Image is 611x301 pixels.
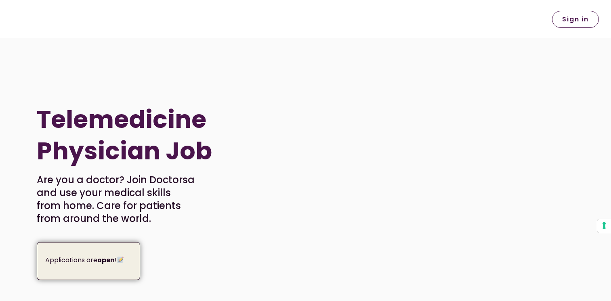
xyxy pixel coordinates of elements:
[37,173,195,225] p: Are you a doctor? Join Doctorsa and use your medical skills from home. Care for patients from aro...
[597,219,611,233] button: Your consent preferences for tracking technologies
[45,255,134,266] p: Applications are !
[97,255,115,265] strong: open
[552,11,599,28] a: Sign in
[562,16,589,23] span: Sign in
[117,257,124,263] img: 📝
[37,104,254,167] h1: Telemedicine Physician Job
